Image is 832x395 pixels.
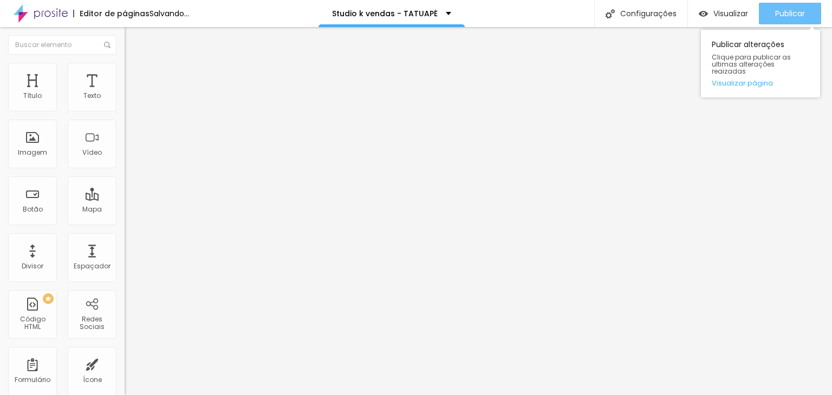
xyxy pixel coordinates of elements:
div: Espaçador [74,262,110,270]
div: Texto [83,92,101,100]
span: Visualizar [713,9,748,18]
span: Clique para publicar as ultimas alterações reaizadas [712,54,809,75]
button: Visualizar [688,3,759,24]
div: Título [23,92,42,100]
div: Publicar alterações [701,30,820,97]
div: Formulário [15,376,50,384]
img: Icone [606,9,615,18]
div: Botão [23,206,43,213]
p: Studio k vendas - TATUAPÉ [332,10,438,17]
div: Redes Sociais [70,315,113,331]
div: Editor de páginas [73,10,149,17]
img: Icone [104,42,110,48]
div: Imagem [18,149,47,156]
div: Vídeo [82,149,102,156]
iframe: Editor [125,27,832,395]
a: Visualizar página [712,80,809,87]
div: Ícone [83,376,102,384]
div: Código HTML [11,315,54,331]
div: Divisor [22,262,43,270]
img: view-1.svg [699,9,708,18]
button: Publicar [759,3,821,24]
span: Publicar [775,9,805,18]
div: Salvando... [149,10,189,17]
input: Buscar elemento [8,35,116,55]
div: Mapa [82,206,102,213]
